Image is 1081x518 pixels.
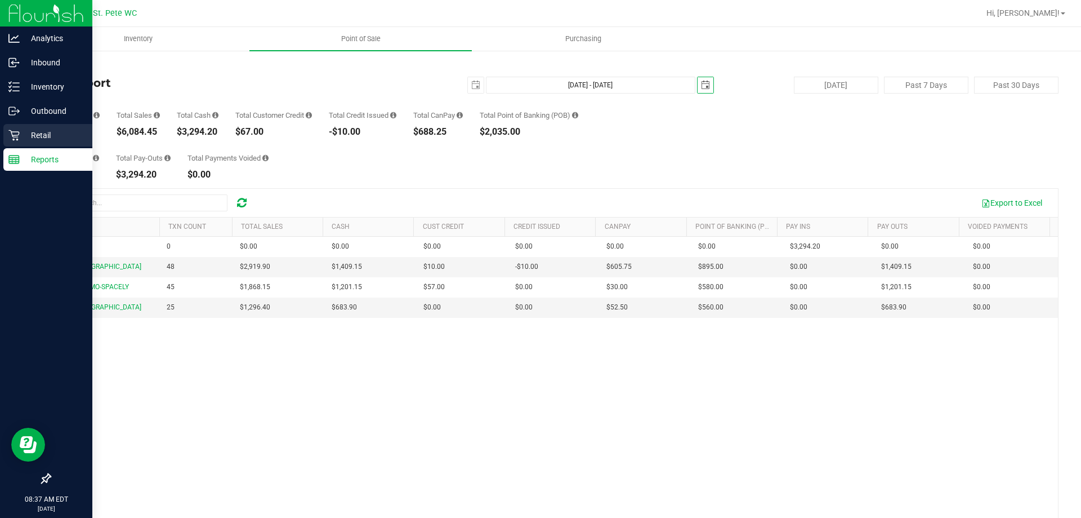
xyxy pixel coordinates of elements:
p: Retail [20,129,87,142]
inline-svg: Outbound [8,105,20,117]
div: Total Pay-Outs [116,154,171,162]
div: Total Credit Issued [329,112,396,119]
inline-svg: Inventory [8,81,20,92]
button: Past 7 Days [884,77,968,94]
a: Inventory [27,27,249,51]
span: Point of Sale [326,34,396,44]
a: Credit Issued [513,223,560,231]
span: $1,409.15 [881,262,912,272]
div: $3,294.20 [177,127,218,136]
a: Purchasing [472,27,694,51]
i: Sum of the successful, non-voided point-of-banking payment transaction amounts, both via payment ... [572,112,578,119]
div: $2,035.00 [480,127,578,136]
span: $0.00 [973,302,990,313]
p: Reports [20,153,87,166]
i: Sum of all successful, non-voided cash payment transaction amounts (excluding tips and transactio... [212,112,218,119]
span: $560.00 [698,302,723,313]
span: $605.75 [606,262,632,272]
div: $6,084.45 [117,127,160,136]
p: Inbound [20,56,87,69]
i: Sum of all cash pay-ins added to tills within the date range. [93,154,99,162]
div: $3,294.20 [116,170,171,179]
i: Sum of all successful refund transaction amounts from purchase returns resulting in account credi... [390,112,396,119]
div: $67.00 [235,127,312,136]
span: $52.50 [606,302,628,313]
span: $580.00 [698,282,723,293]
div: Total CanPay [413,112,463,119]
span: $1,296.40 [240,302,270,313]
button: [DATE] [794,77,878,94]
span: $2,919.90 [240,262,270,272]
div: Total Sales [117,112,160,119]
span: 25 [167,302,175,313]
span: $0.00 [790,282,807,293]
h4: Till Report [50,77,386,89]
span: $0.00 [881,241,899,252]
span: $0.00 [790,302,807,313]
input: Search... [59,194,227,211]
span: 45 [167,282,175,293]
a: Total Sales [241,223,283,231]
span: 48 [167,262,175,272]
span: $57.00 [423,282,445,293]
a: Point of Sale [249,27,472,51]
span: $0.00 [973,241,990,252]
inline-svg: Reports [8,154,20,165]
span: $0.00 [515,282,533,293]
span: $683.90 [881,302,906,313]
p: Analytics [20,32,87,45]
p: 08:37 AM EDT [5,494,87,504]
a: Cash [332,223,350,231]
span: select [698,77,713,93]
inline-svg: Retail [8,130,20,141]
span: $0.00 [698,241,716,252]
span: $895.00 [698,262,723,272]
div: $0.00 [187,170,269,179]
p: Inventory [20,80,87,94]
span: $0.00 [423,241,441,252]
span: $0.00 [515,241,533,252]
span: $1,201.15 [332,282,362,293]
span: $0.00 [332,241,349,252]
i: Sum of all cash pay-outs removed from tills within the date range. [164,154,171,162]
span: -$10.00 [515,262,538,272]
span: $1,868.15 [240,282,270,293]
span: $0.00 [973,262,990,272]
span: 0 [167,241,171,252]
a: Pay Outs [877,223,908,231]
span: Till 4 - [GEOGRAPHIC_DATA] [57,303,141,311]
span: $30.00 [606,282,628,293]
span: Hi, [PERSON_NAME]! [986,8,1060,17]
inline-svg: Inbound [8,57,20,68]
span: $3,294.20 [790,241,820,252]
span: Till 2 - COSMO-SPACELY [57,283,129,291]
span: St. Pete WC [93,8,137,18]
span: $10.00 [423,262,445,272]
a: Point of Banking (POB) [695,223,775,231]
div: Total Customer Credit [235,112,312,119]
div: $688.25 [413,127,463,136]
p: [DATE] [5,504,87,513]
span: $0.00 [240,241,257,252]
button: Export to Excel [974,193,1049,212]
div: Total Cash [177,112,218,119]
p: Outbound [20,104,87,118]
a: TXN Count [168,223,206,231]
span: $0.00 [606,241,624,252]
span: $0.00 [790,262,807,272]
button: Past 30 Days [974,77,1058,94]
a: CanPay [605,223,631,231]
i: Sum of all successful, non-voided payment transaction amounts (excluding tips and transaction fee... [154,112,160,119]
a: Pay Ins [786,223,810,231]
div: -$10.00 [329,127,396,136]
i: Count of all successful payment transactions, possibly including voids, refunds, and cash-back fr... [93,112,100,119]
div: Total Point of Banking (POB) [480,112,578,119]
span: $0.00 [423,302,441,313]
span: $1,201.15 [881,282,912,293]
i: Sum of all voided payment transaction amounts (excluding tips and transaction fees) within the da... [262,154,269,162]
a: Voided Payments [968,223,1028,231]
inline-svg: Analytics [8,33,20,44]
iframe: Resource center [11,428,45,462]
span: $0.00 [515,302,533,313]
span: $0.00 [973,282,990,293]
